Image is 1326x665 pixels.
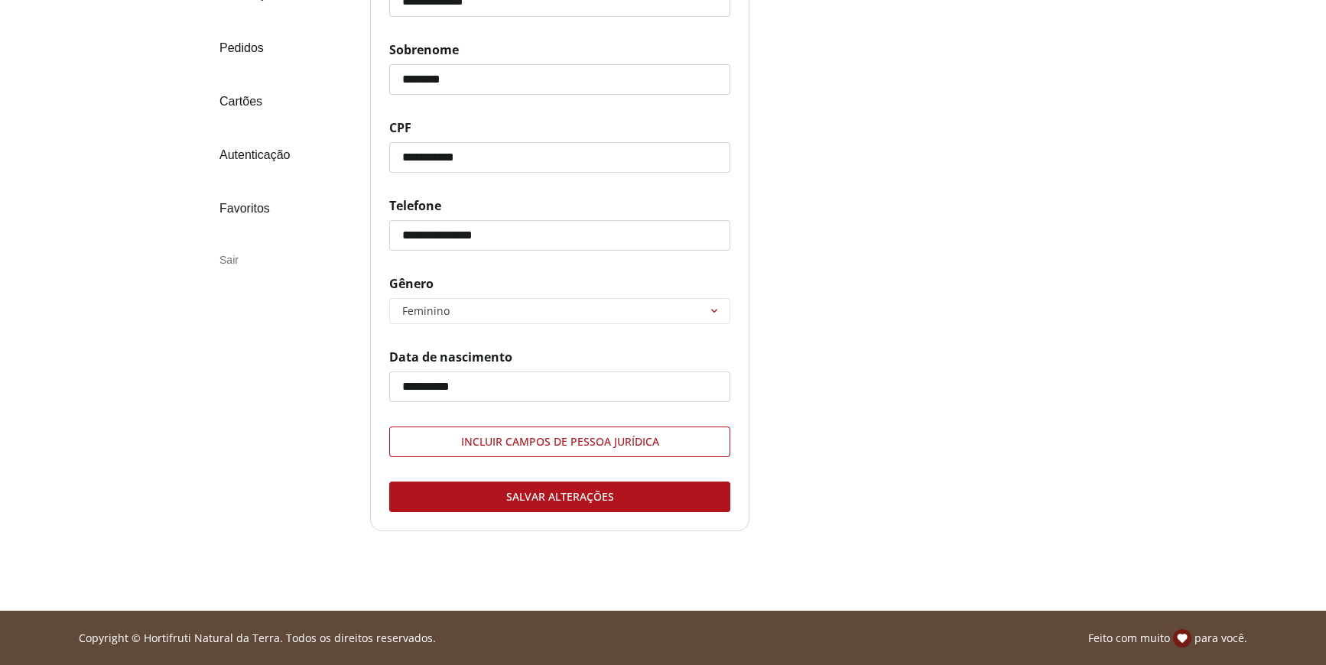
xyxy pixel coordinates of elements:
span: Telefone [389,197,730,214]
input: Telefone [389,220,730,251]
button: Incluir campos de pessoa jurídica [389,427,730,457]
input: Sobrenome [389,64,730,95]
a: Favoritos [204,188,358,229]
span: Data de nascimento [389,349,730,365]
span: CPF [389,119,730,136]
div: Salvar alterações [390,482,730,511]
a: Pedidos [204,28,358,69]
input: Data de nascimento [389,371,730,402]
a: Autenticação [204,135,358,176]
input: CPF [389,142,730,173]
button: Salvar alterações [389,482,730,512]
div: Linha de sessão [6,629,1320,647]
p: Feito com muito para você. [1088,629,1247,647]
img: amor [1173,629,1191,647]
div: Sair [204,242,358,278]
span: Sobrenome [389,41,730,58]
p: Copyright © Hortifruti Natural da Terra. Todos os direitos reservados. [79,631,436,646]
a: Cartões [204,81,358,122]
span: Gênero [389,275,730,292]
